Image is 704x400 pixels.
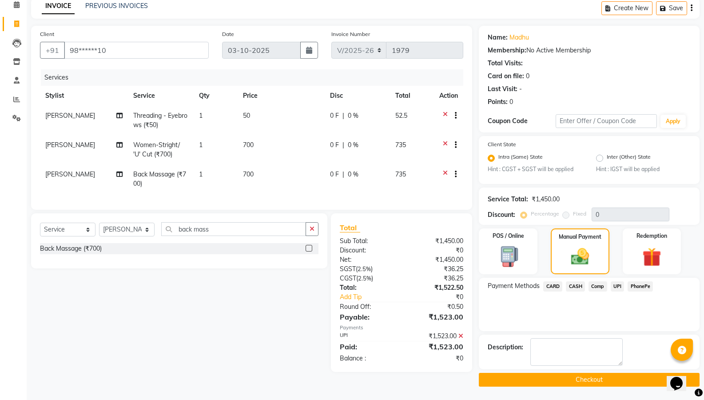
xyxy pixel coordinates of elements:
[556,114,657,128] input: Enter Offer / Coupon Code
[667,364,695,391] iframe: chat widget
[402,312,470,322] div: ₹1,523.00
[333,312,402,322] div: Payable:
[333,302,402,312] div: Round Off:
[488,72,524,81] div: Card on file:
[479,373,700,387] button: Checkout
[333,255,402,264] div: Net:
[607,153,651,164] label: Inter (Other) State
[493,232,524,240] label: POS / Online
[333,236,402,246] div: Sub Total:
[45,170,95,178] span: [PERSON_NAME]
[488,46,691,55] div: No Active Membership
[566,281,585,292] span: CASH
[488,343,523,352] div: Description:
[194,86,238,106] th: Qty
[601,1,652,15] button: Create New
[488,195,528,204] div: Service Total:
[340,274,356,282] span: CGST
[565,246,595,267] img: _cash.svg
[199,170,203,178] span: 1
[488,165,582,173] small: Hint : CGST + SGST will be applied
[133,170,186,188] span: Back Massage (₹700)
[498,153,543,164] label: Intra (Same) State
[488,210,515,220] div: Discount:
[402,236,470,246] div: ₹1,450.00
[519,84,522,94] div: -
[402,332,470,341] div: ₹1,523.00
[402,354,470,363] div: ₹0
[402,246,470,255] div: ₹0
[573,210,586,218] label: Fixed
[628,281,653,292] span: PhonePe
[488,97,508,107] div: Points:
[488,281,540,291] span: Payment Methods
[531,210,559,218] label: Percentage
[41,69,470,86] div: Services
[488,59,523,68] div: Total Visits:
[340,265,356,273] span: SGST
[325,86,390,106] th: Disc
[342,140,344,150] span: |
[532,195,560,204] div: ₹1,450.00
[402,255,470,264] div: ₹1,450.00
[358,275,371,282] span: 2.5%
[333,283,402,292] div: Total:
[509,97,513,107] div: 0
[596,165,691,173] small: Hint : IGST will be applied
[199,112,203,120] span: 1
[348,140,358,150] span: 0 %
[40,42,65,59] button: +91
[128,86,194,106] th: Service
[333,246,402,255] div: Discount:
[64,42,209,59] input: Search by Name/Mobile/Email/Code
[434,86,463,106] th: Action
[656,1,687,15] button: Save
[395,141,406,149] span: 735
[636,245,667,269] img: _gift.svg
[611,281,624,292] span: UPI
[333,341,402,352] div: Paid:
[660,115,686,128] button: Apply
[331,30,370,38] label: Invoice Number
[333,354,402,363] div: Balance :
[40,30,54,38] label: Client
[390,86,434,106] th: Total
[488,116,555,126] div: Coupon Code
[493,245,524,268] img: _pos-terminal.svg
[543,281,562,292] span: CARD
[243,141,254,149] span: 700
[589,281,607,292] span: Comp
[85,2,148,10] a: PREVIOUS INVOICES
[330,140,339,150] span: 0 F
[402,274,470,283] div: ₹36.25
[40,86,128,106] th: Stylist
[199,141,203,149] span: 1
[488,84,517,94] div: Last Visit:
[402,341,470,352] div: ₹1,523.00
[342,111,344,120] span: |
[40,244,102,253] div: Back Massage (₹700)
[45,141,95,149] span: [PERSON_NAME]
[559,233,601,241] label: Manual Payment
[45,112,95,120] span: [PERSON_NAME]
[395,112,407,120] span: 52.5
[509,33,529,42] a: Madhu
[340,324,463,332] div: Payments
[238,86,325,106] th: Price
[488,140,516,148] label: Client State
[636,232,667,240] label: Redemption
[488,33,508,42] div: Name:
[333,274,402,283] div: ( )
[488,46,526,55] div: Membership:
[161,222,306,236] input: Search or Scan
[340,223,360,232] span: Total
[342,170,344,179] span: |
[402,283,470,292] div: ₹1,522.50
[413,292,470,302] div: ₹0
[402,302,470,312] div: ₹0.50
[243,170,254,178] span: 700
[348,170,358,179] span: 0 %
[348,111,358,120] span: 0 %
[333,292,413,302] a: Add Tip
[133,112,187,129] span: Threading - Eyebrows (₹50)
